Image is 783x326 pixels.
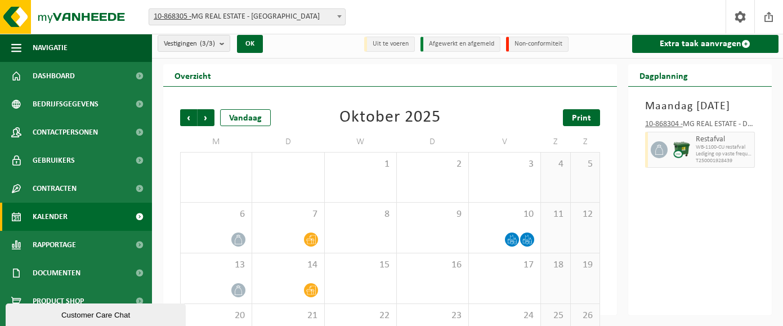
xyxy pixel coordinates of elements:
[163,64,222,86] h2: Overzicht
[33,259,80,287] span: Documenten
[33,175,77,203] span: Contracten
[696,151,751,158] span: Lediging op vaste frequentie
[198,109,214,126] span: Volgende
[149,8,346,25] span: 10-868305 - MG REAL ESTATE - GENT
[200,40,215,47] count: (3/3)
[576,310,594,322] span: 26
[475,158,535,171] span: 3
[402,208,463,221] span: 9
[696,158,751,164] span: T250001928439
[571,132,600,152] td: Z
[33,231,76,259] span: Rapportage
[330,208,391,221] span: 8
[325,132,397,152] td: W
[33,203,68,231] span: Kalender
[330,158,391,171] span: 1
[180,132,252,152] td: M
[506,37,569,52] li: Non-conformiteit
[237,35,263,53] button: OK
[547,259,564,271] span: 18
[33,287,84,315] span: Product Shop
[475,208,535,221] span: 10
[475,259,535,271] span: 17
[628,64,699,86] h2: Dagplanning
[186,259,246,271] span: 13
[330,310,391,322] span: 22
[186,208,246,221] span: 6
[576,158,594,171] span: 5
[402,259,463,271] span: 16
[33,146,75,175] span: Gebruikers
[364,37,415,52] li: Uit te voeren
[563,109,600,126] a: Print
[541,132,570,152] td: Z
[258,259,318,271] span: 14
[33,62,75,90] span: Dashboard
[186,310,246,322] span: 20
[330,259,391,271] span: 15
[258,310,318,322] span: 21
[547,310,564,322] span: 25
[252,132,324,152] td: D
[645,120,683,128] tcxspan: Call 10-868304 - via 3CX
[673,141,690,158] img: WB-1100-CU
[475,310,535,322] span: 24
[645,120,755,132] div: MG REAL ESTATE - DEINZE
[696,135,751,144] span: Restafval
[33,34,68,62] span: Navigatie
[420,37,500,52] li: Afgewerkt en afgemeld
[402,158,463,171] span: 2
[645,98,755,115] h3: Maandag [DATE]
[339,109,441,126] div: Oktober 2025
[576,259,594,271] span: 19
[576,208,594,221] span: 12
[6,301,188,326] iframe: chat widget
[149,9,345,25] span: 10-868305 - MG REAL ESTATE - GENT
[547,208,564,221] span: 11
[469,132,541,152] td: V
[397,132,469,152] td: D
[158,35,230,52] button: Vestigingen(3/3)
[33,90,99,118] span: Bedrijfsgegevens
[220,109,271,126] div: Vandaag
[402,310,463,322] span: 23
[547,158,564,171] span: 4
[572,114,591,123] span: Print
[154,12,191,21] tcxspan: Call 10-868305 - via 3CX
[632,35,778,53] a: Extra taak aanvragen
[164,35,215,52] span: Vestigingen
[696,144,751,151] span: WB-1100-CU restafval
[180,109,197,126] span: Vorige
[258,208,318,221] span: 7
[33,118,98,146] span: Contactpersonen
